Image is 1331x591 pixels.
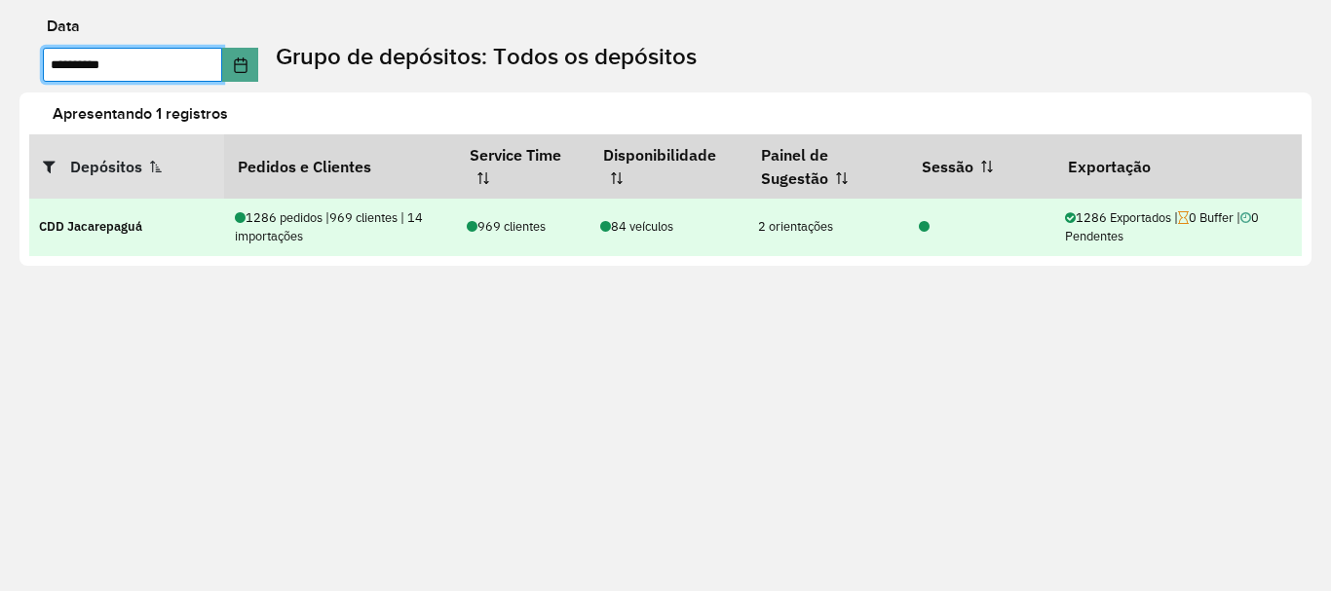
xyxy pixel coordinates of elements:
i: Abrir/fechar filtros [43,159,70,174]
div: 1286 Exportados | 0 Buffer | [1065,208,1291,245]
th: Depósitos [29,134,224,199]
span: 969 clientes [467,218,546,235]
i: 1230945 - 1286 pedidos [919,221,930,234]
th: Disponibilidade [590,134,748,199]
th: Painel de Sugestão [748,134,909,199]
label: Data [47,15,80,38]
th: Pedidos e Clientes [224,134,456,199]
div: 1286 pedidos | 969 clientes | 14 importações [235,208,446,245]
th: Exportação [1054,134,1301,199]
button: Choose Date [222,48,259,82]
span: 0 Pendentes [1065,209,1259,244]
div: 2 orientações [758,217,898,236]
strong: CDD Jacarepaguá [39,218,142,235]
th: Service Time [456,134,589,199]
label: Grupo de depósitos: Todos os depósitos [276,39,697,74]
div: 84 veículos [600,217,738,236]
th: Sessão [908,134,1054,199]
